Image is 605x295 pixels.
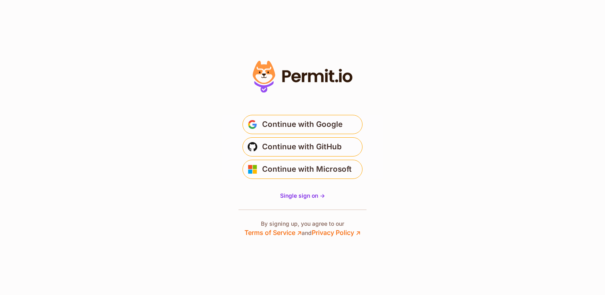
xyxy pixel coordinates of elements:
a: Single sign on -> [280,192,325,200]
span: Continue with GitHub [262,140,342,153]
a: Privacy Policy ↗ [312,229,361,237]
button: Continue with Microsoft [242,160,363,179]
button: Continue with Google [242,115,363,134]
a: Terms of Service ↗ [244,229,302,237]
span: Single sign on -> [280,192,325,199]
span: Continue with Google [262,118,343,131]
button: Continue with GitHub [242,137,363,157]
span: Continue with Microsoft [262,163,352,176]
p: By signing up, you agree to our and [244,220,361,237]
